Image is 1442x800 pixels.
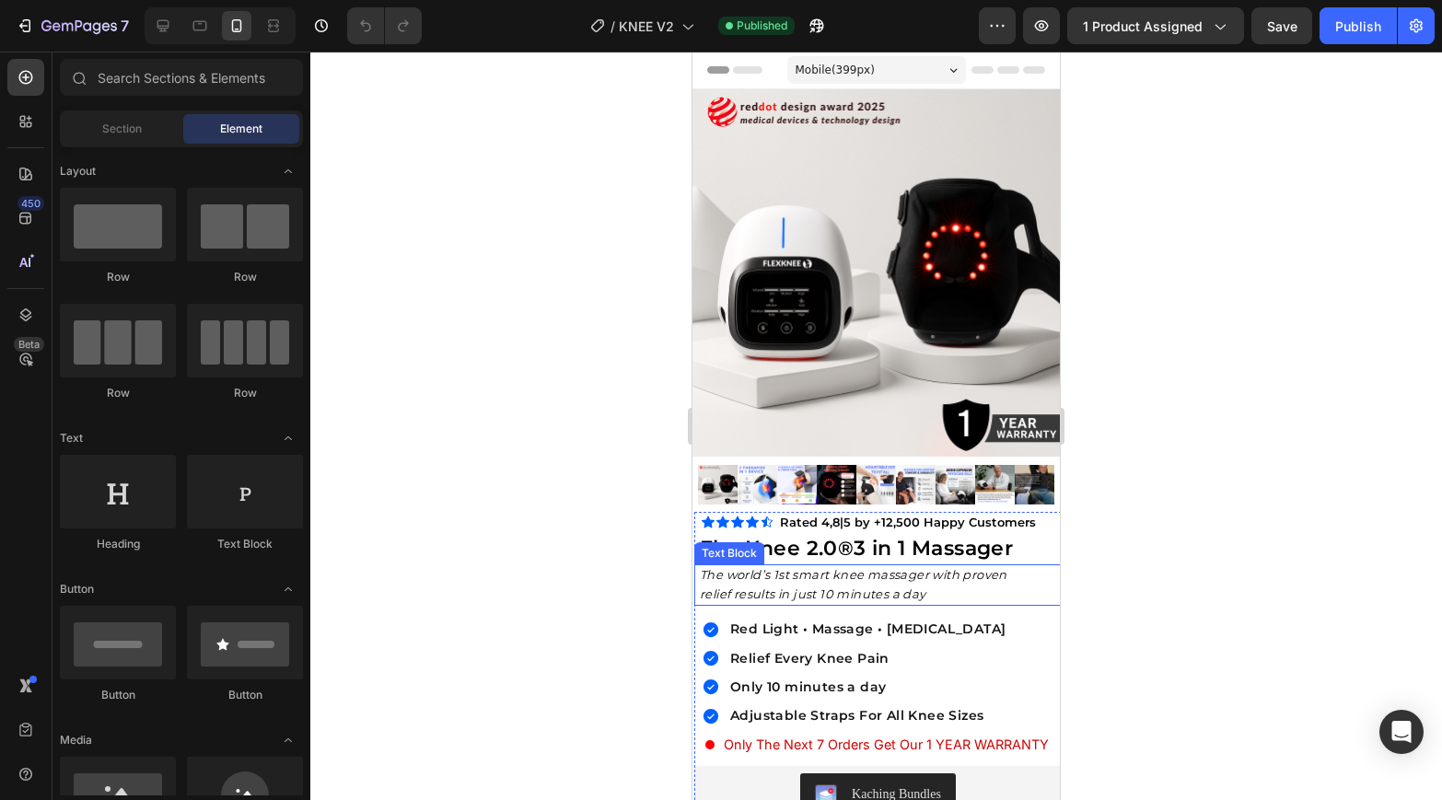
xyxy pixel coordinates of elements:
[1067,7,1244,44] button: 1 product assigned
[1335,17,1381,36] div: Publish
[60,269,176,285] div: Row
[108,722,263,766] button: Kaching Bundles
[611,17,615,36] span: /
[1251,7,1312,44] button: Save
[692,52,1060,800] iframe: Design area
[60,430,83,446] span: Text
[273,157,303,186] span: Toggle open
[273,423,303,453] span: Toggle open
[121,15,129,37] p: 7
[60,385,176,401] div: Row
[159,733,249,752] div: Kaching Bundles
[619,17,674,36] span: KNEE V2
[1083,17,1203,36] span: 1 product assigned
[187,536,303,552] div: Text Block
[187,385,303,401] div: Row
[187,269,303,285] div: Row
[60,536,176,552] div: Heading
[1267,18,1297,34] span: Save
[60,163,96,180] span: Layout
[60,687,176,703] div: Button
[7,7,137,44] button: 7
[1379,710,1424,754] div: Open Intercom Messenger
[122,733,145,755] img: KachingBundles.png
[60,581,94,597] span: Button
[220,121,262,137] span: Element
[60,732,92,748] span: Media
[60,59,303,96] input: Search Sections & Elements
[102,121,142,137] span: Section
[1320,7,1397,44] button: Publish
[187,687,303,703] div: Button
[737,17,787,34] span: Published
[14,337,44,352] div: Beta
[273,574,303,604] span: Toggle open
[273,725,303,755] span: Toggle open
[347,7,422,44] div: Undo/Redo
[17,196,44,211] div: 450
